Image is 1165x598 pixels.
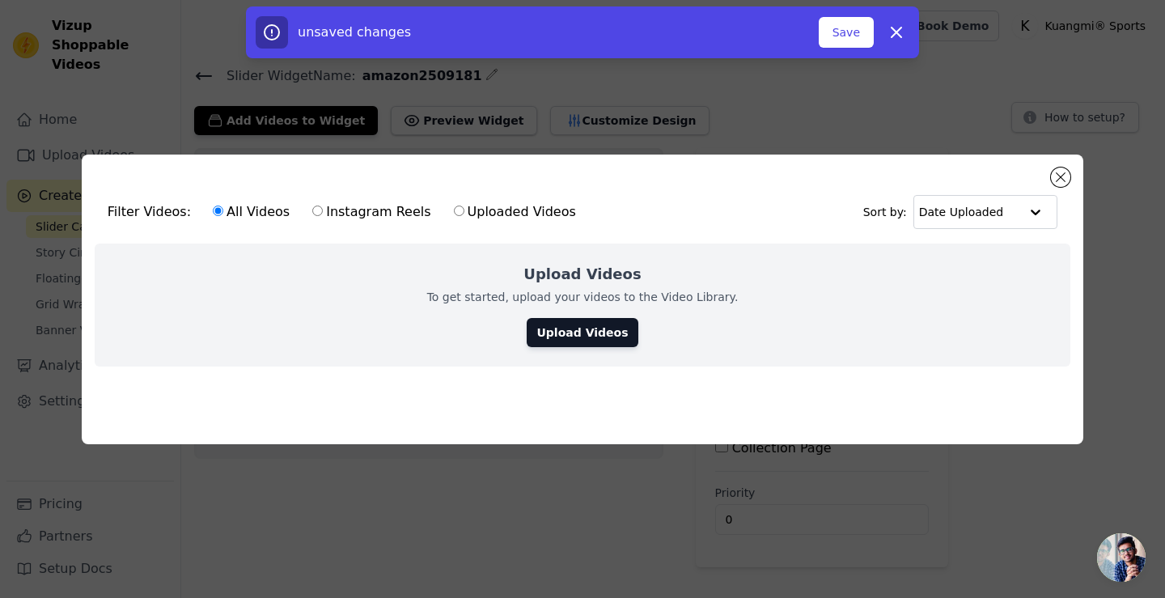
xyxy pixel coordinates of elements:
[527,318,638,347] a: Upload Videos
[311,201,431,223] label: Instagram Reels
[108,193,585,231] div: Filter Videos:
[1051,168,1070,187] button: Close modal
[453,201,577,223] label: Uploaded Videos
[819,17,874,48] button: Save
[523,263,641,286] h2: Upload Videos
[1097,533,1146,582] div: 开放式聊天
[427,289,739,305] p: To get started, upload your videos to the Video Library.
[863,195,1058,229] div: Sort by:
[212,201,290,223] label: All Videos
[298,24,411,40] span: unsaved changes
